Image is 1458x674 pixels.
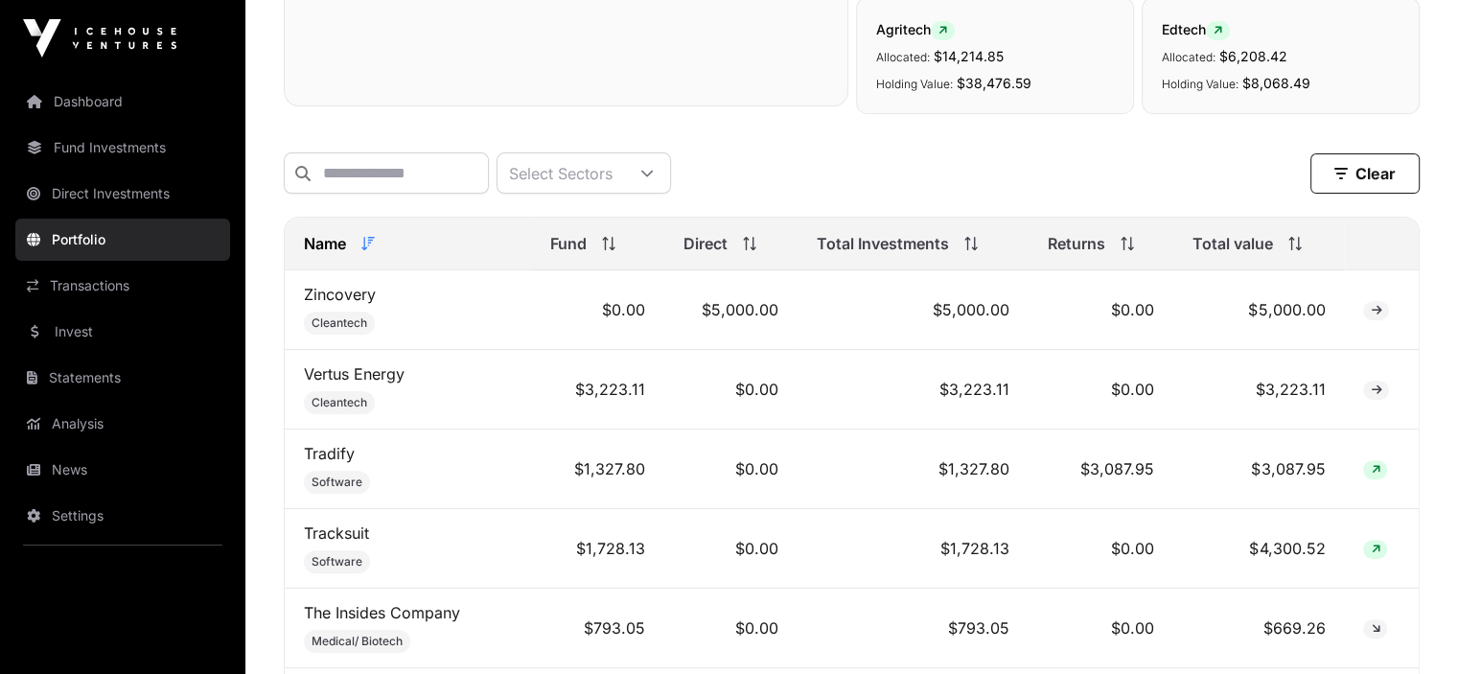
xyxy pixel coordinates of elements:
td: $5,000.00 [798,270,1029,350]
span: Agritech [876,21,955,37]
td: $1,327.80 [531,430,664,509]
td: $5,000.00 [1173,270,1344,350]
span: Software [312,475,362,490]
td: $0.00 [664,350,798,430]
a: Zincovery [304,285,376,304]
td: $793.05 [531,589,664,668]
td: $4,300.52 [1173,509,1344,589]
span: Total Investments [817,232,949,255]
iframe: Chat Widget [1362,582,1458,674]
a: Transactions [15,265,230,307]
span: $38,476.59 [957,75,1031,91]
a: Direct Investments [15,173,230,215]
span: $14,214.85 [934,48,1004,64]
a: Settings [15,495,230,537]
span: Software [312,554,362,569]
span: Holding Value: [1162,77,1238,91]
a: Fund Investments [15,127,230,169]
td: $0.00 [1029,509,1173,589]
td: $3,223.11 [531,350,664,430]
div: Select Sectors [498,153,624,193]
td: $0.00 [1029,350,1173,430]
td: $3,223.11 [1173,350,1344,430]
a: News [15,449,230,491]
td: $0.00 [1029,589,1173,668]
td: $3,087.95 [1173,430,1344,509]
td: $3,223.11 [798,350,1029,430]
img: Icehouse Ventures Logo [23,19,176,58]
a: Invest [15,311,230,353]
td: $0.00 [664,509,798,589]
button: Clear [1310,153,1420,194]
span: Fund [550,232,587,255]
span: Cleantech [312,315,367,331]
span: Allocated: [1162,50,1215,64]
span: Total value [1192,232,1273,255]
a: Tracksuit [304,523,369,543]
a: Analysis [15,403,230,445]
a: The Insides Company [304,603,460,622]
span: Holding Value: [876,77,953,91]
span: $8,068.49 [1242,75,1310,91]
span: Edtech [1162,21,1230,37]
td: $0.00 [531,270,664,350]
td: $793.05 [798,589,1029,668]
a: Portfolio [15,219,230,261]
td: $5,000.00 [664,270,798,350]
span: Medical/ Biotech [312,634,403,649]
td: $3,087.95 [1029,430,1173,509]
span: Name [304,232,346,255]
span: Allocated: [876,50,930,64]
span: $6,208.42 [1219,48,1287,64]
td: $669.26 [1173,589,1344,668]
a: Tradify [304,444,355,463]
span: Cleantech [312,395,367,410]
td: $0.00 [664,589,798,668]
td: $0.00 [1029,270,1173,350]
span: Returns [1048,232,1105,255]
td: $0.00 [664,430,798,509]
td: $1,728.13 [798,509,1029,589]
a: Dashboard [15,81,230,123]
a: Statements [15,357,230,399]
td: $1,327.80 [798,430,1029,509]
a: Vertus Energy [304,364,405,383]
td: $1,728.13 [531,509,664,589]
span: Direct [683,232,728,255]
